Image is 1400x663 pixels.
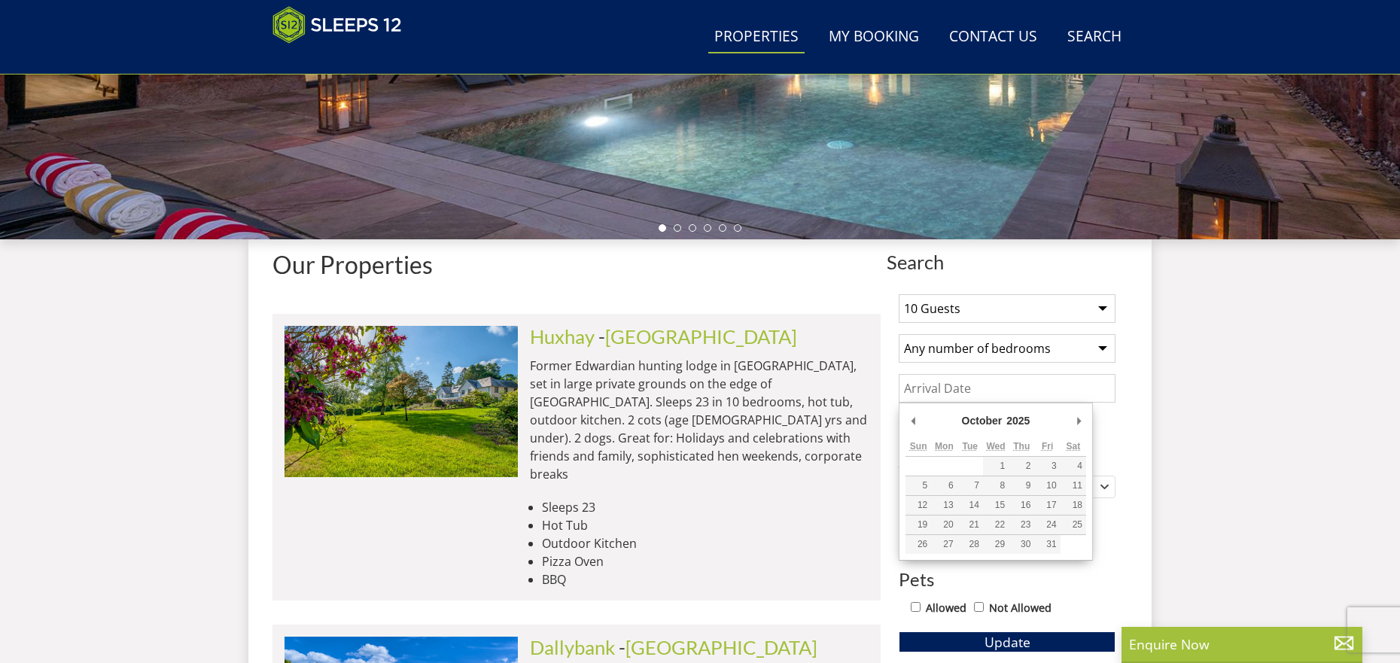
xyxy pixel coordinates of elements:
[957,535,983,554] button: 28
[708,20,805,54] a: Properties
[983,496,1009,515] button: 15
[1071,409,1086,432] button: Next Month
[989,600,1052,616] label: Not Allowed
[542,534,869,552] li: Outdoor Kitchen
[272,251,881,278] h1: Our Properties
[823,20,925,54] a: My Booking
[1061,476,1086,495] button: 11
[285,326,518,476] img: duxhams-somerset-holiday-accomodation-sleeps-12.original.jpg
[1009,476,1034,495] button: 9
[962,441,977,452] abbr: Tuesday
[960,409,1005,432] div: October
[899,374,1115,403] input: Arrival Date
[957,515,983,534] button: 21
[983,515,1009,534] button: 22
[1009,535,1034,554] button: 30
[542,552,869,570] li: Pizza Oven
[542,498,869,516] li: Sleeps 23
[530,325,595,348] a: Huxhay
[931,515,957,534] button: 20
[1009,515,1034,534] button: 23
[957,476,983,495] button: 7
[530,636,615,658] a: Dallybank
[910,441,927,452] abbr: Sunday
[905,496,931,515] button: 12
[935,441,954,452] abbr: Monday
[931,535,957,554] button: 27
[1061,20,1128,54] a: Search
[1067,441,1081,452] abbr: Saturday
[1013,441,1030,452] abbr: Thursday
[1061,515,1086,534] button: 25
[983,535,1009,554] button: 29
[985,633,1030,651] span: Update
[986,441,1005,452] abbr: Wednesday
[1061,457,1086,476] button: 4
[1009,496,1034,515] button: 16
[1004,409,1032,432] div: 2025
[905,535,931,554] button: 26
[605,325,797,348] a: [GEOGRAPHIC_DATA]
[887,251,1128,272] span: Search
[1009,457,1034,476] button: 2
[983,476,1009,495] button: 8
[1034,476,1060,495] button: 10
[931,496,957,515] button: 13
[905,409,921,432] button: Previous Month
[983,457,1009,476] button: 1
[272,6,402,44] img: Sleeps 12
[619,636,817,658] span: -
[957,496,983,515] button: 14
[1129,634,1355,654] p: Enquire Now
[926,600,966,616] label: Allowed
[542,516,869,534] li: Hot Tub
[943,20,1043,54] a: Contact Us
[1034,515,1060,534] button: 24
[542,570,869,588] li: BBQ
[598,325,797,348] span: -
[899,631,1115,652] button: Update
[905,476,931,495] button: 5
[530,357,869,483] p: Former Edwardian hunting lodge in [GEOGRAPHIC_DATA], set in large private grounds on the edge of ...
[1061,496,1086,515] button: 18
[1042,441,1053,452] abbr: Friday
[265,53,423,65] iframe: Customer reviews powered by Trustpilot
[905,515,931,534] button: 19
[899,570,1115,589] h3: Pets
[1034,496,1060,515] button: 17
[931,476,957,495] button: 6
[625,636,817,658] a: [GEOGRAPHIC_DATA]
[1034,457,1060,476] button: 3
[1034,535,1060,554] button: 31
